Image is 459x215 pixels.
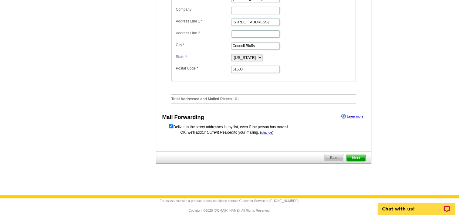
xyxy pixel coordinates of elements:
[176,42,231,48] label: City
[162,113,204,121] div: Mail Forwarding
[176,30,231,36] label: Address Line 2
[176,7,231,12] label: Company
[347,154,365,162] span: Next
[324,154,344,162] a: Back
[176,66,231,71] label: Postal Code
[168,130,359,135] div: OK, we'll add to your mailing. ( )
[176,54,231,60] label: State
[341,114,363,119] a: Learn more
[202,130,234,135] span: Or Current Resident
[168,124,359,130] form: Deliver to the street addresses in my list, even if the person has moved
[374,196,459,215] iframe: LiveChat chat widget
[176,19,231,24] label: Address Line 1
[325,154,344,162] span: Back
[261,131,272,134] a: change
[171,97,232,101] strong: Total Addressed and Mailed Pieces
[233,97,239,101] span: 101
